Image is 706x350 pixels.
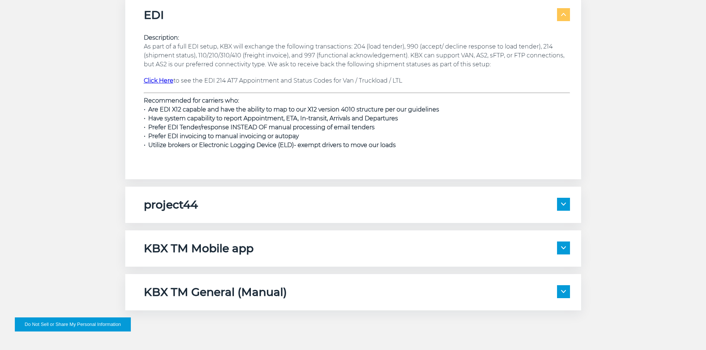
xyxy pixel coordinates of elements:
span: • Utilize brokers or Electronic Logging Device (ELD)- exempt drivers to move our loads [144,141,396,149]
p: to see the EDI 214 AT7 Appointment and Status Codes for Van / Truckload / LTL [144,76,570,85]
img: arrow [561,290,566,293]
span: • Are EDI X12 capable and have the ability to map to our X12 version 4010 structure per our guide... [144,106,439,113]
img: arrow [561,13,566,16]
span: • Have system capability to report Appointment, ETA, In-transit, Arrivals and Departures [144,115,398,122]
strong: Description: [144,34,179,41]
img: arrow [561,203,566,206]
button: Do Not Sell or Share My Personal Information [15,317,131,331]
img: arrow [561,246,566,249]
strong: Recommended for carriers who: [144,97,239,104]
span: • Prefer EDI invoicing to manual invoicing or autopay [144,133,299,140]
h5: KBX TM General (Manual) [144,285,287,299]
p: As part of a full EDI setup, KBX will exchange the following transactions: 204 (load tender), 990... [144,33,570,69]
h5: project44 [144,198,198,212]
h5: KBX TM Mobile app [144,241,253,256]
a: Click Here [144,77,173,84]
h5: EDI [144,8,164,22]
span: • Prefer EDI Tender/response INSTEAD OF manual processing of email tenders [144,124,375,131]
